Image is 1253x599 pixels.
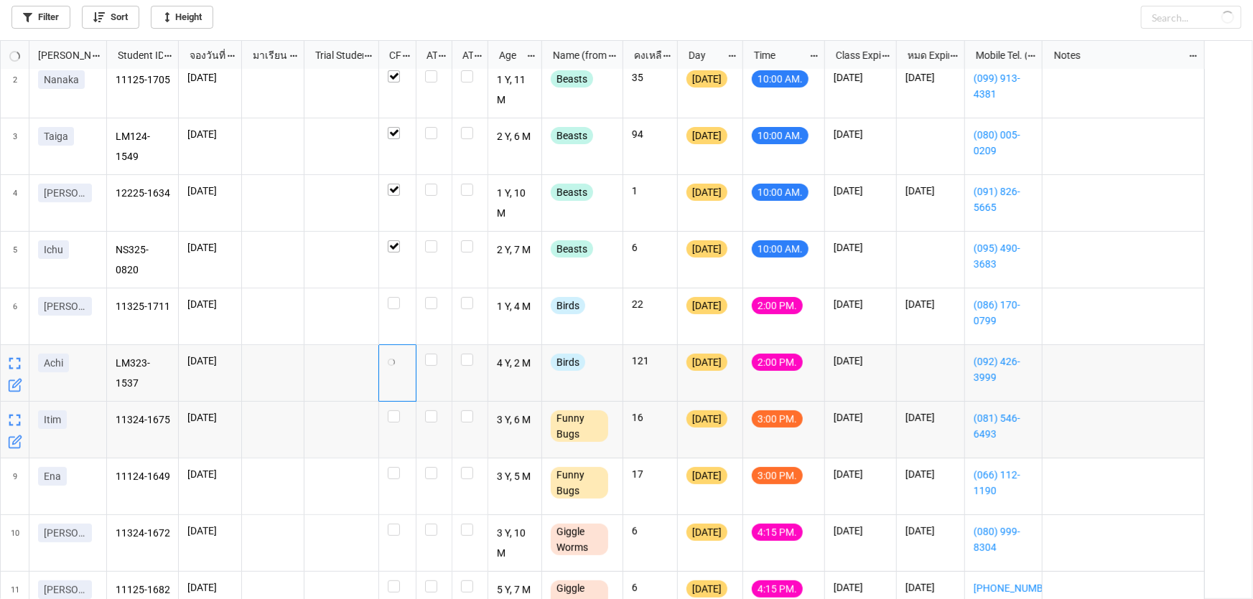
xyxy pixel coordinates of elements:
[454,47,474,63] div: ATK
[497,184,534,222] p: 1 Y, 10 M
[632,297,669,311] p: 22
[905,580,956,595] p: [DATE]
[974,127,1033,159] a: (080) 005-0209
[116,467,170,487] p: 11124-1649
[116,354,170,392] p: LM323-1537
[974,184,1033,215] a: (091) 826-5665
[187,70,233,85] p: [DATE]
[905,297,956,311] p: [DATE]
[686,240,727,258] div: [DATE]
[13,232,17,288] span: 5
[497,524,534,562] p: 3 Y, 10 M
[551,240,593,258] div: Beasts
[13,288,17,344] span: 6
[381,47,401,63] div: CF
[44,242,63,257] p: Ichu
[1141,6,1242,29] input: Search...
[632,410,669,425] p: 16
[834,240,888,255] p: [DATE]
[187,580,233,595] p: [DATE]
[187,297,233,311] p: [DATE]
[686,524,727,541] div: [DATE]
[497,467,534,487] p: 3 Y, 5 M
[551,127,593,144] div: Beasts
[686,127,727,144] div: [DATE]
[632,184,669,198] p: 1
[974,524,1033,555] a: (080) 999-8304
[187,354,233,368] p: [DATE]
[116,524,170,544] p: 11324-1672
[752,410,803,428] div: 3:00 PM.
[752,467,803,484] div: 3:00 PM.
[967,47,1027,63] div: Mobile Tel. (from Nick Name)
[44,356,63,370] p: Achi
[974,240,1033,272] a: (095) 490-3683
[187,410,233,425] p: [DATE]
[974,354,1033,385] a: (092) 426-3999
[151,6,213,29] a: Height
[44,412,61,427] p: Itim
[632,580,669,595] p: 6
[974,297,1033,329] a: (086) 170-0799
[745,47,809,63] div: Time
[974,580,1033,596] a: [PHONE_NUMBER]
[490,47,527,63] div: Age
[44,469,61,484] p: Ena
[44,186,86,200] p: [PERSON_NAME]
[686,580,727,598] div: [DATE]
[686,410,727,428] div: [DATE]
[497,354,534,374] p: 4 Y, 2 M
[551,297,585,314] div: Birds
[187,184,233,198] p: [DATE]
[418,47,438,63] div: ATT
[834,127,888,141] p: [DATE]
[632,240,669,255] p: 6
[632,354,669,368] p: 121
[752,184,809,201] div: 10:00 AM.
[116,297,170,317] p: 11325-1711
[187,127,233,141] p: [DATE]
[834,297,888,311] p: [DATE]
[1045,47,1189,63] div: Notes
[551,354,585,371] div: Birds
[116,240,170,279] p: NS325-0820
[13,175,17,231] span: 4
[827,47,881,63] div: Class Expiration
[181,47,227,63] div: จองวันที่
[13,458,17,514] span: 9
[686,70,727,88] div: [DATE]
[13,118,17,174] span: 3
[44,129,68,143] p: Taiga
[752,524,803,541] div: 4:15 PM.
[834,410,888,425] p: [DATE]
[497,297,534,317] p: 1 Y, 4 M
[29,47,91,63] div: [PERSON_NAME] Name
[13,62,17,118] span: 2
[44,72,79,87] p: Nanaka
[116,70,170,90] p: 11125-1705
[974,410,1033,442] a: (081) 546-6493
[905,410,956,425] p: [DATE]
[834,70,888,85] p: [DATE]
[834,580,888,595] p: [DATE]
[632,524,669,538] p: 6
[686,297,727,314] div: [DATE]
[551,467,608,499] div: Funny Bugs
[11,6,70,29] a: Filter
[551,524,608,555] div: Giggle Worms
[680,47,727,63] div: Day
[44,299,86,313] p: [PERSON_NAME]
[899,47,949,63] div: หมด Expired date (from [PERSON_NAME] Name)
[834,524,888,538] p: [DATE]
[752,354,803,371] div: 2:00 PM.
[632,70,669,85] p: 35
[974,467,1033,499] a: (066) 112-1190
[109,47,163,63] div: Student ID (from [PERSON_NAME] Name)
[905,467,956,481] p: [DATE]
[834,184,888,198] p: [DATE]
[686,354,727,371] div: [DATE]
[632,127,669,141] p: 94
[974,70,1033,102] a: (099) 913-4381
[632,467,669,481] p: 17
[187,240,233,255] p: [DATE]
